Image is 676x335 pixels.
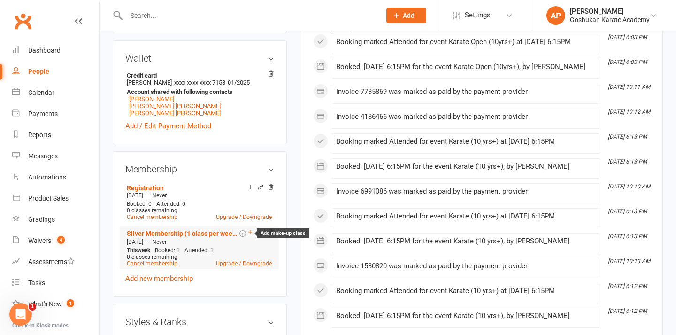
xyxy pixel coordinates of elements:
div: Product Sales [28,195,69,202]
i: [DATE] 6:13 PM [608,208,647,215]
div: Invoice 1530820 was marked as paid by the payment provider [336,262,595,270]
div: — [124,192,274,199]
div: AP [546,6,565,25]
div: Goshukan Karate Academy [570,16,650,24]
a: Waivers 4 [12,230,99,251]
div: Automations [28,173,66,181]
i: [DATE] 6:03 PM [608,59,647,65]
div: — [124,238,274,246]
div: Booked: [DATE] 6:15PM for the event Karate Open (10yrs+), by [PERSON_NAME] [336,63,595,71]
span: [DATE] [127,239,143,245]
span: 1 [67,299,74,307]
span: Never [152,239,167,245]
a: [PERSON_NAME] [129,95,174,102]
button: Add [386,8,426,23]
a: Calendar [12,82,99,103]
a: Gradings [12,209,99,230]
a: Product Sales [12,188,99,209]
i: [DATE] 10:10 AM [608,183,650,190]
span: xxxx xxxx xxxx 7158 [174,79,225,86]
span: 01/2025 [228,79,250,86]
div: Reports [28,131,51,139]
span: 1 [29,303,36,311]
i: [DATE] 10:11 AM [608,84,650,90]
a: Payments [12,103,99,125]
i: [DATE] 6:03 PM [608,34,647,40]
li: [PERSON_NAME] [125,70,274,118]
i: [DATE] 10:12 AM [608,109,650,115]
div: Payments [28,110,58,117]
div: Booking marked Attended for event Karate (10 yrs+) at [DATE] 6:15PM [336,138,595,146]
span: Booked: 0 [127,201,152,207]
div: [PERSON_NAME] [570,7,650,16]
div: Messages [28,152,58,160]
i: [DATE] 6:13 PM [608,158,647,165]
h3: Styles & Ranks [125,317,274,327]
div: Booked: [DATE] 6:15PM for the event Karate (10 yrs+), by [PERSON_NAME] [336,237,595,245]
div: Tasks [28,279,45,287]
span: Booked: 1 [155,247,180,254]
a: People [12,61,99,82]
div: What's New [28,300,62,308]
div: Waivers [28,237,51,244]
span: Attended: 0 [156,201,185,207]
a: [PERSON_NAME] [PERSON_NAME] [129,102,221,109]
strong: Account shared with following contacts [127,88,269,95]
a: Upgrade / Downgrade [216,214,272,220]
span: Never [152,192,167,199]
h3: Wallet [125,53,274,63]
a: Tasks [12,273,99,294]
div: Booking marked Attended for event Karate (10 yrs+) at [DATE] 6:15PM [336,212,595,220]
input: Search... [123,9,374,22]
span: 0 classes remaining [127,254,177,260]
div: week [124,247,153,254]
div: Booking marked Attended for event Karate Open (10yrs+) at [DATE] 6:15PM [336,38,595,46]
a: What's New1 [12,294,99,315]
span: [DATE] [127,192,143,199]
i: [DATE] 6:13 PM [608,133,647,140]
iframe: Intercom live chat [9,303,32,326]
a: Upgrade / Downgrade [216,260,272,267]
i: [DATE] 6:12 PM [608,308,647,314]
div: Booked: [DATE] 6:15PM for the event Karate (10 yrs+), by [PERSON_NAME] [336,312,595,320]
a: Automations [12,167,99,188]
div: Booked: [DATE] 6:15PM for the event Karate (10 yrs+), by [PERSON_NAME] [336,163,595,171]
a: Add new membership [125,274,193,283]
i: [DATE] 6:12 PM [608,283,647,289]
a: Cancel membership [127,214,177,220]
span: Add [403,12,415,19]
span: 0 classes remaining [127,207,177,214]
span: Attended: 1 [184,247,214,254]
a: Cancel membership [127,260,177,267]
a: Silver Membership (1 class per week) [127,230,238,237]
div: People [28,68,49,75]
strong: Credit card [127,72,269,79]
a: Assessments [12,251,99,273]
div: Invoice 4136466 was marked as paid by the payment provider [336,113,595,121]
div: Booking marked Attended for event Karate (10 yrs+) at [DATE] 6:15PM [336,287,595,295]
a: Add / Edit Payment Method [125,120,211,132]
div: Invoice 6991086 was marked as paid by the payment provider [336,187,595,195]
span: 4 [57,236,65,244]
a: Messages [12,146,99,167]
span: This [127,247,138,254]
div: Add make-up class [257,228,309,238]
div: Gradings [28,216,55,223]
a: Clubworx [11,9,35,33]
div: Assessments [28,258,75,265]
a: [PERSON_NAME] [PERSON_NAME] [129,109,221,117]
i: [DATE] 10:13 AM [608,258,650,265]
div: Calendar [28,89,54,96]
h3: Membership [125,164,274,174]
div: Dashboard [28,47,61,54]
i: [DATE] 6:13 PM [608,233,647,240]
a: Registration [127,184,164,192]
a: Dashboard [12,40,99,61]
a: Reports [12,125,99,146]
span: Settings [465,5,491,26]
div: Invoice 7735869 was marked as paid by the payment provider [336,88,595,96]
